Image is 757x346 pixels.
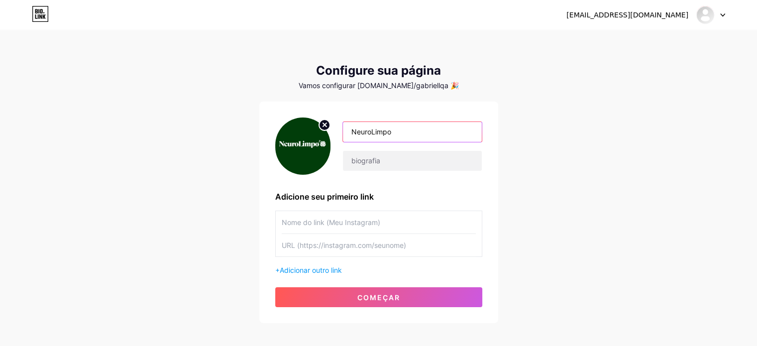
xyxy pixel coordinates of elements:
input: URL (https://instagram.com/seunome) [282,234,476,256]
font: [EMAIL_ADDRESS][DOMAIN_NAME] [566,11,688,19]
font: + [275,266,280,274]
font: Adicione seu primeiro link [275,192,374,202]
font: Configure sua página [316,63,441,78]
font: Vamos configurar [DOMAIN_NAME]/gabriellqa 🎉 [299,81,459,90]
img: Gabriel Loppnow [696,5,715,24]
input: Nome do link (Meu Instagram) [282,211,476,233]
input: Seu nome [343,122,481,142]
img: profile pic [275,117,331,175]
font: Adicionar outro link [280,266,342,274]
input: biografia [343,151,481,171]
font: começar [357,293,400,302]
button: começar [275,287,482,307]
